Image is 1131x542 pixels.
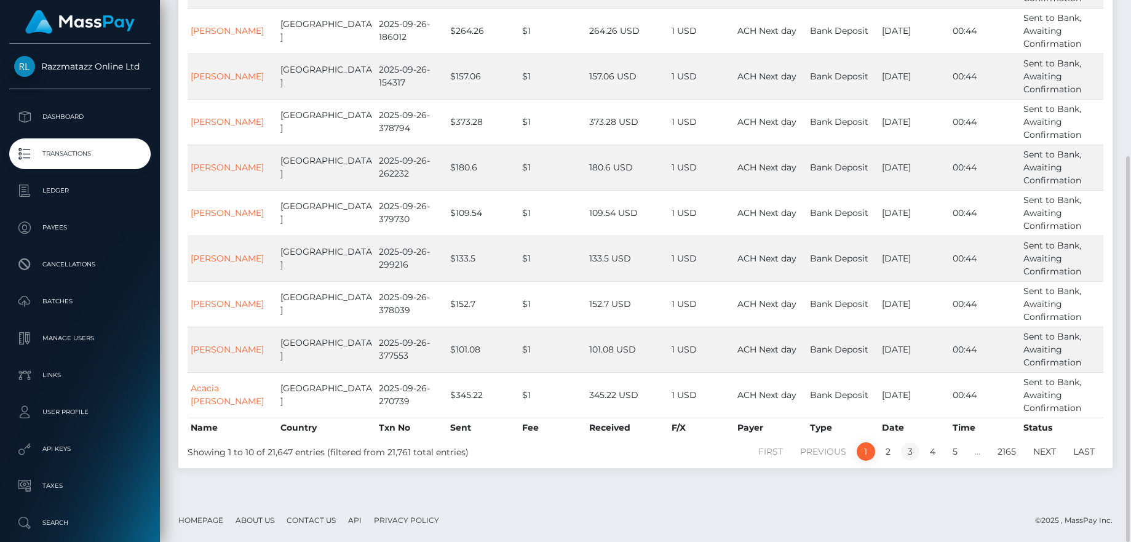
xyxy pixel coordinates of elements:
[1020,54,1103,99] td: Sent to Bank, Awaiting Confirmation
[669,8,734,54] td: 1 USD
[191,253,264,264] a: [PERSON_NAME]
[807,281,879,327] td: Bank Deposit
[9,249,151,280] a: Cancellations
[9,138,151,169] a: Transactions
[586,190,669,236] td: 109.54 USD
[14,145,146,163] p: Transactions
[950,99,1020,145] td: 00:44
[9,175,151,206] a: Ledger
[1066,442,1101,461] a: Last
[9,286,151,317] a: Batches
[737,253,796,264] span: ACH Next day
[879,327,950,372] td: [DATE]
[586,418,669,437] th: Received
[191,25,264,36] a: [PERSON_NAME]
[737,71,796,82] span: ACH Next day
[9,102,151,132] a: Dashboard
[14,292,146,311] p: Batches
[14,218,146,237] p: Payees
[1020,281,1103,327] td: Sent to Bank, Awaiting Confirmation
[376,236,447,281] td: 2025-09-26-299216
[343,511,367,530] a: API
[950,281,1020,327] td: 00:44
[586,236,669,281] td: 133.5 USD
[369,511,444,530] a: Privacy Policy
[669,236,734,281] td: 1 USD
[807,372,879,418] td: Bank Deposit
[519,418,586,437] th: Fee
[277,190,376,236] td: [GEOGRAPHIC_DATA]
[447,327,519,372] td: $101.08
[14,255,146,274] p: Cancellations
[950,372,1020,418] td: 00:44
[879,145,950,190] td: [DATE]
[376,145,447,190] td: 2025-09-26-262232
[447,372,519,418] td: $345.22
[586,145,669,190] td: 180.6 USD
[737,162,796,173] span: ACH Next day
[1026,442,1063,461] a: Next
[277,54,376,99] td: [GEOGRAPHIC_DATA]
[14,181,146,200] p: Ledger
[737,25,796,36] span: ACH Next day
[14,514,146,532] p: Search
[1020,327,1103,372] td: Sent to Bank, Awaiting Confirmation
[807,8,879,54] td: Bank Deposit
[277,236,376,281] td: [GEOGRAPHIC_DATA]
[807,418,879,437] th: Type
[586,327,669,372] td: 101.08 USD
[447,54,519,99] td: $157.06
[447,418,519,437] th: Sent
[447,190,519,236] td: $109.54
[376,99,447,145] td: 2025-09-26-378794
[188,418,277,437] th: Name
[231,511,279,530] a: About Us
[807,54,879,99] td: Bank Deposit
[14,108,146,126] p: Dashboard
[277,145,376,190] td: [GEOGRAPHIC_DATA]
[191,71,264,82] a: [PERSON_NAME]
[9,434,151,464] a: API Keys
[519,54,586,99] td: $1
[879,442,897,461] a: 2
[447,145,519,190] td: $180.6
[519,236,586,281] td: $1
[950,327,1020,372] td: 00:44
[191,383,264,407] a: Acacia [PERSON_NAME]
[14,366,146,385] p: Links
[807,327,879,372] td: Bank Deposit
[901,442,919,461] a: 3
[173,511,228,530] a: Homepage
[669,327,734,372] td: 1 USD
[1020,236,1103,281] td: Sent to Bank, Awaiting Confirmation
[807,190,879,236] td: Bank Deposit
[447,281,519,327] td: $152.7
[586,8,669,54] td: 264.26 USD
[376,327,447,372] td: 2025-09-26-377553
[447,8,519,54] td: $264.26
[277,99,376,145] td: [GEOGRAPHIC_DATA]
[737,344,796,355] span: ACH Next day
[277,372,376,418] td: [GEOGRAPHIC_DATA]
[376,8,447,54] td: 2025-09-26-186012
[188,441,558,459] div: Showing 1 to 10 of 21,647 entries (filtered from 21,761 total entries)
[737,116,796,127] span: ACH Next day
[879,418,950,437] th: Date
[950,54,1020,99] td: 00:44
[669,145,734,190] td: 1 USD
[737,389,796,401] span: ACH Next day
[879,54,950,99] td: [DATE]
[376,190,447,236] td: 2025-09-26-379730
[807,145,879,190] td: Bank Deposit
[519,281,586,327] td: $1
[1020,190,1103,236] td: Sent to Bank, Awaiting Confirmation
[586,99,669,145] td: 373.28 USD
[447,236,519,281] td: $133.5
[879,372,950,418] td: [DATE]
[9,471,151,501] a: Taxes
[9,508,151,538] a: Search
[946,442,964,461] a: 5
[1020,372,1103,418] td: Sent to Bank, Awaiting Confirmation
[879,190,950,236] td: [DATE]
[14,477,146,495] p: Taxes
